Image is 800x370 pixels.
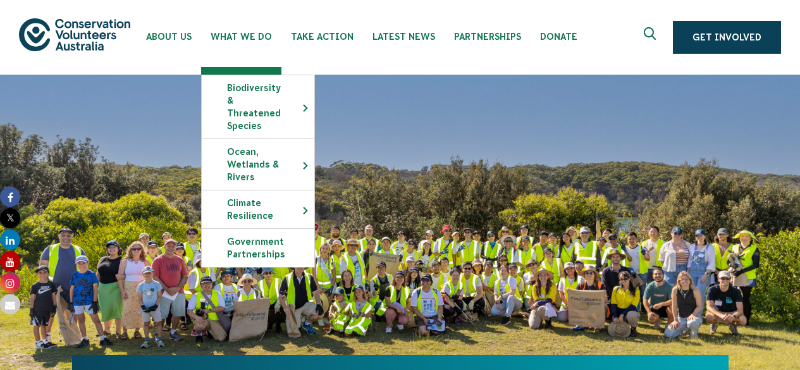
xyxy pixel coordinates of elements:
button: Expand search box Close search box [636,22,667,52]
li: Ocean, Wetlands & Rivers [201,139,315,190]
img: logo.svg [19,18,130,51]
a: Government Partnerships [202,229,314,267]
a: Get Involved [673,21,781,54]
a: Climate Resilience [202,190,314,228]
span: What We Do [211,32,272,42]
a: Ocean, Wetlands & Rivers [202,139,314,190]
span: Partnerships [454,32,521,42]
span: About Us [146,32,192,42]
span: Take Action [291,32,354,42]
li: Climate Resilience [201,190,315,228]
span: Donate [540,32,577,42]
li: Biodiversity & Threatened Species [201,75,315,139]
a: Biodiversity & Threatened Species [202,75,314,139]
span: Latest News [372,32,435,42]
span: Expand search box [644,27,660,47]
